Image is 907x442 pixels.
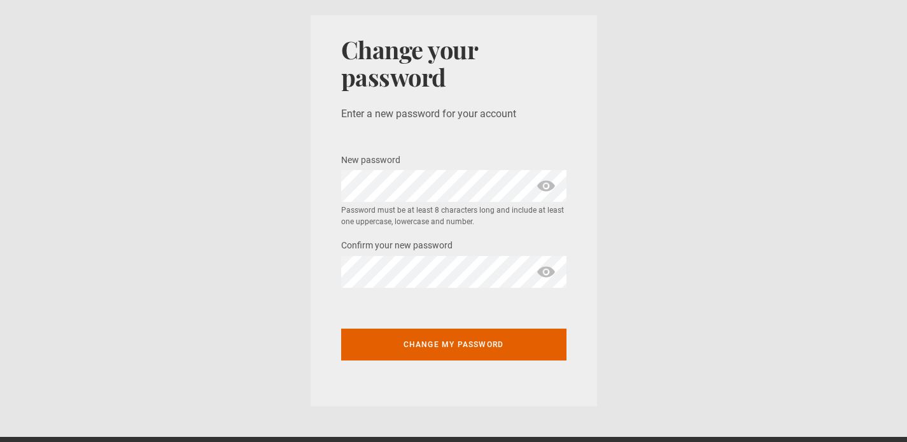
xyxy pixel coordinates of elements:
span: show password [536,170,556,202]
label: New password [341,153,400,168]
button: Change my password [341,329,566,360]
label: Confirm your new password [341,238,453,253]
p: Enter a new password for your account [341,106,566,122]
span: show password [536,256,556,288]
h1: Change your password [341,36,566,91]
small: Password must be at least 8 characters long and include at least one uppercase, lowercase and num... [341,204,566,227]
